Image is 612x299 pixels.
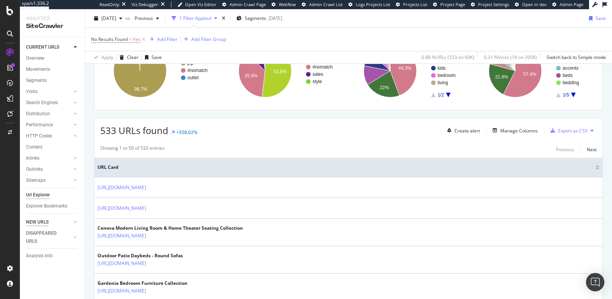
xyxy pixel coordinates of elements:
div: Segments [26,77,47,85]
a: Project Page [433,2,465,8]
a: Search Engines [26,99,72,107]
a: Admin Page [552,2,583,8]
button: 1 Filter Applied [169,12,220,25]
span: 533 URLs found [100,124,168,137]
span: Open Viz Editor [185,2,216,7]
a: [URL][DOMAIN_NAME] [98,287,146,295]
div: CURRENT URLS [26,43,59,51]
div: Viz Debugger: [132,2,159,8]
span: No Results Found [91,36,128,42]
a: Overview [26,54,79,62]
div: [DATE] [269,15,282,21]
div: SiteCrawler [26,22,78,31]
button: Previous [556,145,574,154]
div: Save [151,54,162,60]
div: Distribution [26,110,50,118]
button: Segments[DATE] [233,12,285,25]
a: NEW URLS [26,218,72,226]
text: sales [313,72,323,77]
div: Url Explorer [26,191,50,199]
span: Segments [245,15,266,21]
span: vs [125,15,132,21]
button: Add Filter Group [181,35,226,44]
span: = [129,36,132,42]
button: Manage Columns [490,126,538,135]
text: 21.8% [495,74,508,80]
div: Outdoor Patio Daybeds - Round Sofas [98,252,183,259]
div: Overview [26,54,44,62]
a: Outlinks [26,165,72,173]
a: Admin Crawl List [302,2,343,8]
text: 51.8% [273,69,286,74]
div: Open Intercom Messenger [586,273,604,291]
span: 2025 Aug. 10th [101,15,116,21]
text: plp [187,60,194,66]
div: Showing 1 to 50 of 533 entries [100,145,164,154]
a: HTTP Codes [26,132,72,140]
svg: A chart. [100,38,221,104]
text: 1/5 [563,92,569,98]
button: Export as CSV [547,124,588,137]
div: HTTP Codes [26,132,52,140]
div: Content [26,143,42,151]
span: Admin Crawl Page [229,2,266,7]
div: Performance [26,121,53,129]
a: [URL][DOMAIN_NAME] [98,232,146,240]
svg: A chart. [350,38,472,104]
span: Projects List [403,2,427,7]
text: living [438,80,448,85]
a: Distribution [26,110,72,118]
div: Switch back to Simple mode [547,54,606,60]
a: Logs Projects List [348,2,390,8]
text: 57.4% [523,72,536,77]
text: 1/2 [438,92,444,98]
span: Project Page [440,2,465,7]
a: Movements [26,65,79,74]
a: Open Viz Editor [177,2,216,8]
span: URL Card [98,164,594,171]
span: Logs Projects List [356,2,390,7]
span: Webflow [279,2,296,7]
svg: A chart. [225,38,347,104]
a: Sitemaps [26,176,72,185]
button: Switch back to Simple mode [544,51,606,64]
button: Clear [117,51,138,64]
a: [URL][DOMAIN_NAME] [98,204,146,212]
div: Manage Columns [500,127,538,134]
a: [URL][DOMAIN_NAME] [98,260,146,267]
button: [DATE] [91,12,125,25]
div: Cenova Modern Living Room & Home Theater Seating Collection [98,225,243,232]
div: 1 Filter Applied [179,15,211,21]
button: Save [586,12,606,25]
span: Yes [133,34,140,45]
text: 98.7% [134,87,147,92]
button: Save [142,51,162,64]
div: Analysis Info [26,252,53,260]
svg: A chart. [475,38,597,104]
div: Clear [127,54,138,60]
button: Next [587,145,597,154]
text: bedding [563,80,579,85]
a: Inlinks [26,154,72,162]
a: Projects List [396,2,427,8]
a: Project Settings [471,2,509,8]
a: Webflow [272,2,296,8]
div: Gardenia Bedroom Furniture Collection [98,280,187,287]
div: Add Filter [157,36,177,42]
div: Search Engines [26,99,58,107]
span: Previous [132,15,153,21]
a: Visits [26,88,72,96]
div: Save [596,15,606,21]
div: Inlinks [26,154,39,162]
text: 44.3% [398,65,411,71]
text: bedroom [438,73,456,78]
div: Outlinks [26,165,43,173]
a: Performance [26,121,72,129]
button: Add Filter [147,35,177,44]
div: Apply [101,54,113,60]
a: Content [26,143,79,151]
